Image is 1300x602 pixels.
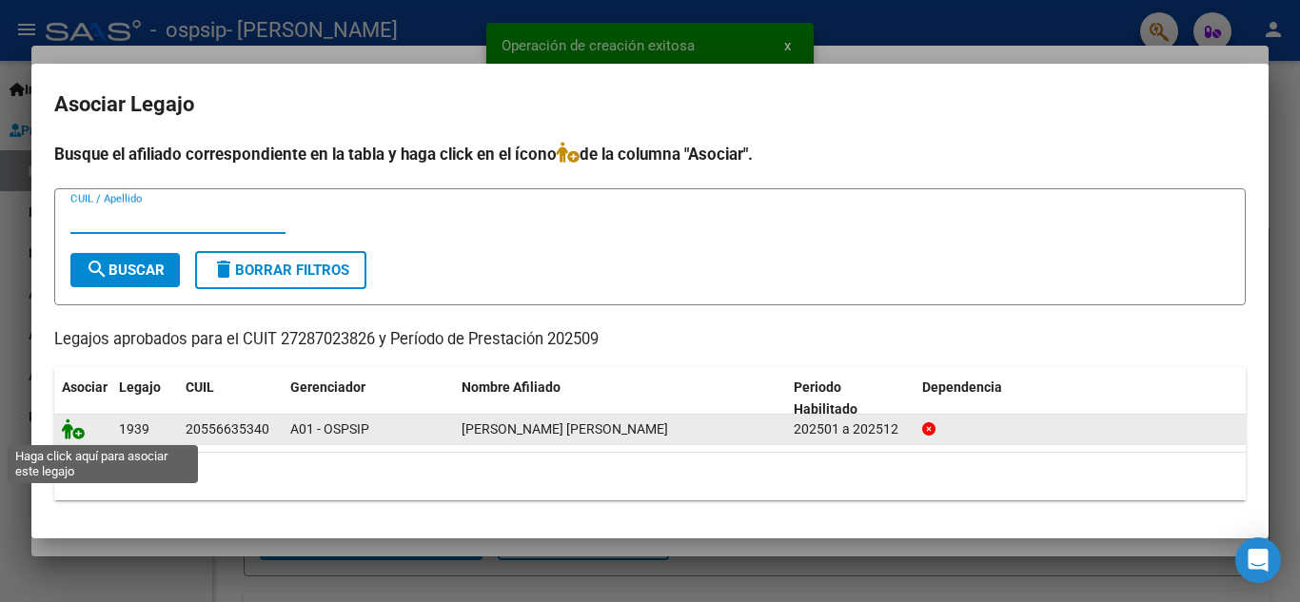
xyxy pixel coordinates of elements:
[119,379,161,395] span: Legajo
[786,367,915,430] datatable-header-cell: Periodo Habilitado
[794,379,857,417] span: Periodo Habilitado
[794,418,907,440] div: 202501 a 202512
[290,421,369,437] span: A01 - OSPSIP
[178,367,283,430] datatable-header-cell: CUIL
[54,87,1246,123] h2: Asociar Legajo
[119,421,149,437] span: 1939
[212,262,349,279] span: Borrar Filtros
[111,367,178,430] datatable-header-cell: Legajo
[212,258,235,281] mat-icon: delete
[283,367,454,430] datatable-header-cell: Gerenciador
[462,379,561,395] span: Nombre Afiliado
[54,142,1246,166] h4: Busque el afiliado correspondiente en la tabla y haga click en el ícono de la columna "Asociar".
[922,379,1002,395] span: Dependencia
[186,379,214,395] span: CUIL
[1235,537,1281,583] div: Open Intercom Messenger
[195,251,366,289] button: Borrar Filtros
[54,328,1246,352] p: Legajos aprobados para el CUIT 27287023826 y Período de Prestación 202509
[290,379,365,395] span: Gerenciador
[186,418,269,440] div: 20556635340
[70,253,180,287] button: Buscar
[86,262,165,279] span: Buscar
[86,258,108,281] mat-icon: search
[462,421,668,437] span: GALLARDO BLANCO MATIAS DANIEL
[54,367,111,430] datatable-header-cell: Asociar
[54,453,1246,500] div: 1 registros
[454,367,786,430] datatable-header-cell: Nombre Afiliado
[62,379,108,395] span: Asociar
[915,367,1247,430] datatable-header-cell: Dependencia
